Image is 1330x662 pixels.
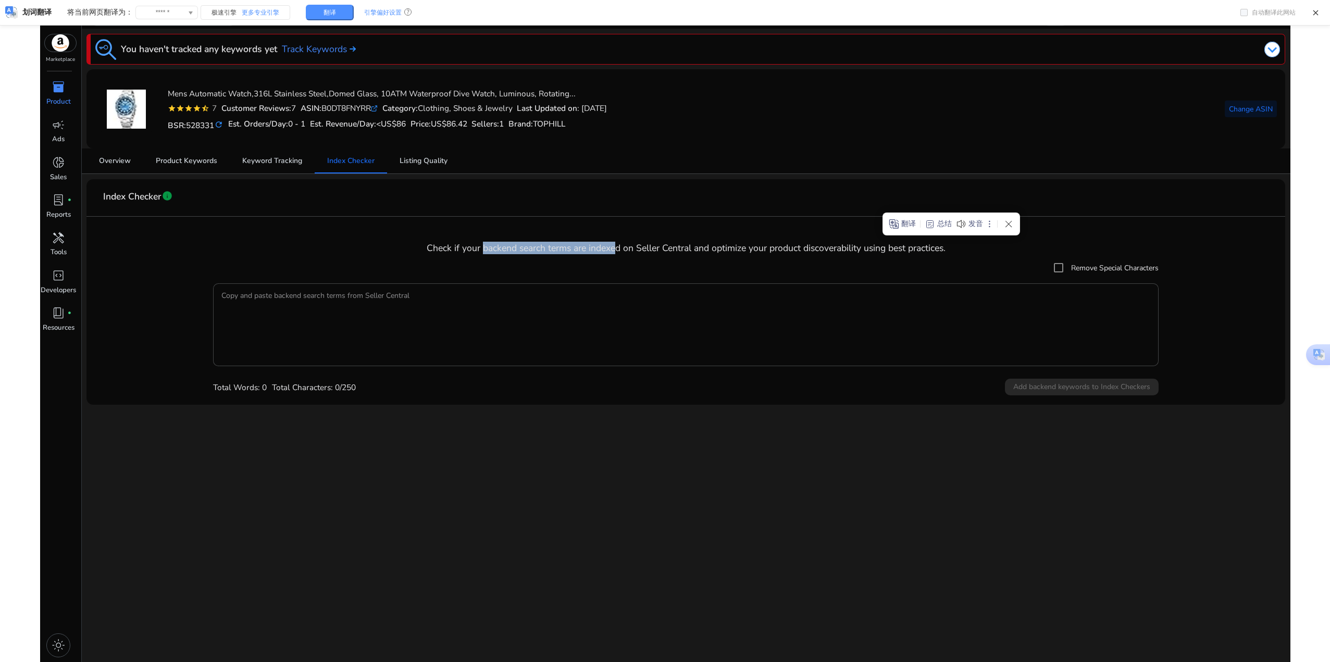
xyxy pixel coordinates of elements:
span: Index Checker [103,188,161,206]
h3: You haven't tracked any keywords yet [121,42,277,56]
span: donut_small [52,156,65,169]
p: Total Words: 0 [213,381,267,393]
a: inventory_2Product [40,78,77,116]
button: Change ASIN [1225,101,1277,117]
span: Brand [508,118,531,129]
p: Marketplace [46,56,75,64]
a: book_4fiber_manual_recordResources [40,304,77,342]
span: Listing Quality [400,157,448,165]
span: lab_profile [52,193,65,207]
mat-icon: star [193,104,201,113]
h5: BSR: [168,118,223,130]
h5: Est. Revenue/Day: [310,119,406,129]
p: Reports [46,210,71,220]
span: light_mode [52,639,65,652]
b: Category: [382,103,418,114]
p: Ads [52,134,65,145]
p: Total Characters: 0/250 [272,381,356,393]
h5: : [508,119,565,129]
p: Resources [43,323,74,333]
span: <US$86 [376,118,406,129]
span: 0 - 1 [288,118,305,129]
a: lab_profilefiber_manual_recordReports [40,191,77,229]
span: US$86.42 [431,118,467,129]
b: ASIN: [301,103,321,114]
span: Product Keywords [156,157,217,165]
div: : [DATE] [517,102,607,114]
p: Tools [51,247,67,258]
h5: Price: [411,119,467,129]
mat-icon: star [176,104,184,113]
span: Change ASIN [1229,104,1273,115]
span: Index Checker [327,157,375,165]
mat-icon: star [184,104,193,113]
span: Overview [99,157,131,165]
p: Product [46,97,71,107]
h5: Sellers: [471,119,504,129]
b: Last Updated on [517,103,577,114]
p: Developers [41,285,76,296]
span: fiber_manual_record [67,198,72,203]
span: 528331 [186,120,214,131]
span: TOPHILL [533,118,565,129]
div: Clothing, Shoes & Jewelry [382,102,513,114]
img: keyword-tracking.svg [95,39,116,60]
p: Sales [50,172,67,183]
h5: Est. Orders/Day: [228,119,305,129]
a: Track Keywords [282,42,356,56]
a: code_blocksDevelopers [40,267,77,304]
b: Customer Reviews: [221,103,291,114]
a: donut_smallSales [40,154,77,191]
a: handymanTools [40,229,77,266]
a: campaignAds [40,116,77,153]
span: info [161,190,173,202]
mat-icon: refresh [214,119,223,130]
div: 7 [221,102,296,114]
div: 7 [209,102,217,114]
span: inventory_2 [52,80,65,94]
mat-icon: star_half [201,104,209,113]
span: fiber_manual_record [67,311,72,316]
span: handyman [52,231,65,245]
span: campaign [52,118,65,132]
h4: Mens Automatic Watch,316L Stainless Steel,Domed Glass, 10ATM Waterproof Dive Watch, Luminous, Rot... [168,89,607,98]
img: arrow-right.svg [347,46,356,52]
span: Keyword Tracking [242,157,302,165]
div: B0DT8FNYRR [301,102,378,114]
label: Remove Special Characters [1069,263,1159,273]
h4: Check if your backend search terms are indexed on Seller Central and optimize your product discov... [95,243,1276,254]
mat-icon: star [168,104,176,113]
img: amazon.svg [45,34,76,52]
span: book_4 [52,306,65,320]
span: code_blocks [52,269,65,282]
img: dropdown-arrow.svg [1264,42,1280,57]
span: 1 [499,118,504,129]
img: 41L-L-HJOdL._AC_US40_.jpg [107,90,146,129]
